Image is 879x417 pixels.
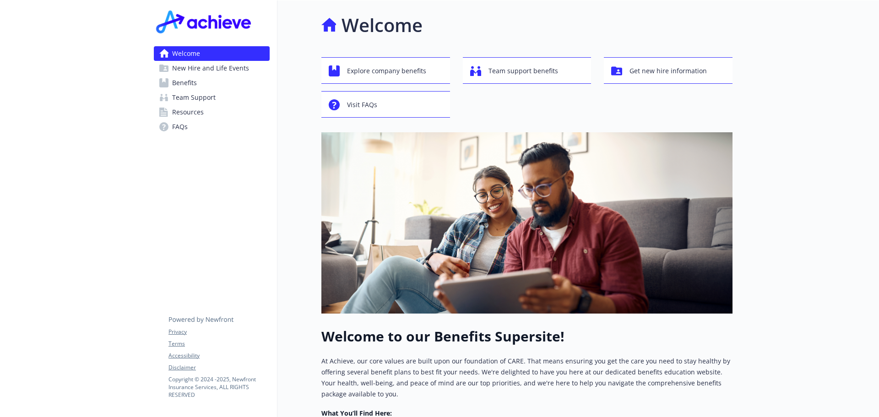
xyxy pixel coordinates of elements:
img: overview page banner [321,132,732,314]
a: Welcome [154,46,270,61]
button: Team support benefits [463,57,591,84]
span: Benefits [172,76,197,90]
a: Terms [168,340,269,348]
span: FAQs [172,119,188,134]
a: New Hire and Life Events [154,61,270,76]
a: Team Support [154,90,270,105]
a: Benefits [154,76,270,90]
p: At Achieve, our core values are built upon our foundation of CARE. That means ensuring you get th... [321,356,732,400]
a: FAQs [154,119,270,134]
a: Resources [154,105,270,119]
h1: Welcome to our Benefits Supersite! [321,328,732,345]
button: Explore company benefits [321,57,450,84]
a: Disclaimer [168,363,269,372]
span: New Hire and Life Events [172,61,249,76]
span: Welcome [172,46,200,61]
span: Resources [172,105,204,119]
span: Team support benefits [488,62,558,80]
span: Explore company benefits [347,62,426,80]
a: Accessibility [168,352,269,360]
span: Team Support [172,90,216,105]
a: Privacy [168,328,269,336]
span: Get new hire information [629,62,707,80]
button: Get new hire information [604,57,732,84]
span: Visit FAQs [347,96,377,114]
h1: Welcome [342,11,423,39]
button: Visit FAQs [321,91,450,118]
p: Copyright © 2024 - 2025 , Newfront Insurance Services, ALL RIGHTS RESERVED [168,375,269,399]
